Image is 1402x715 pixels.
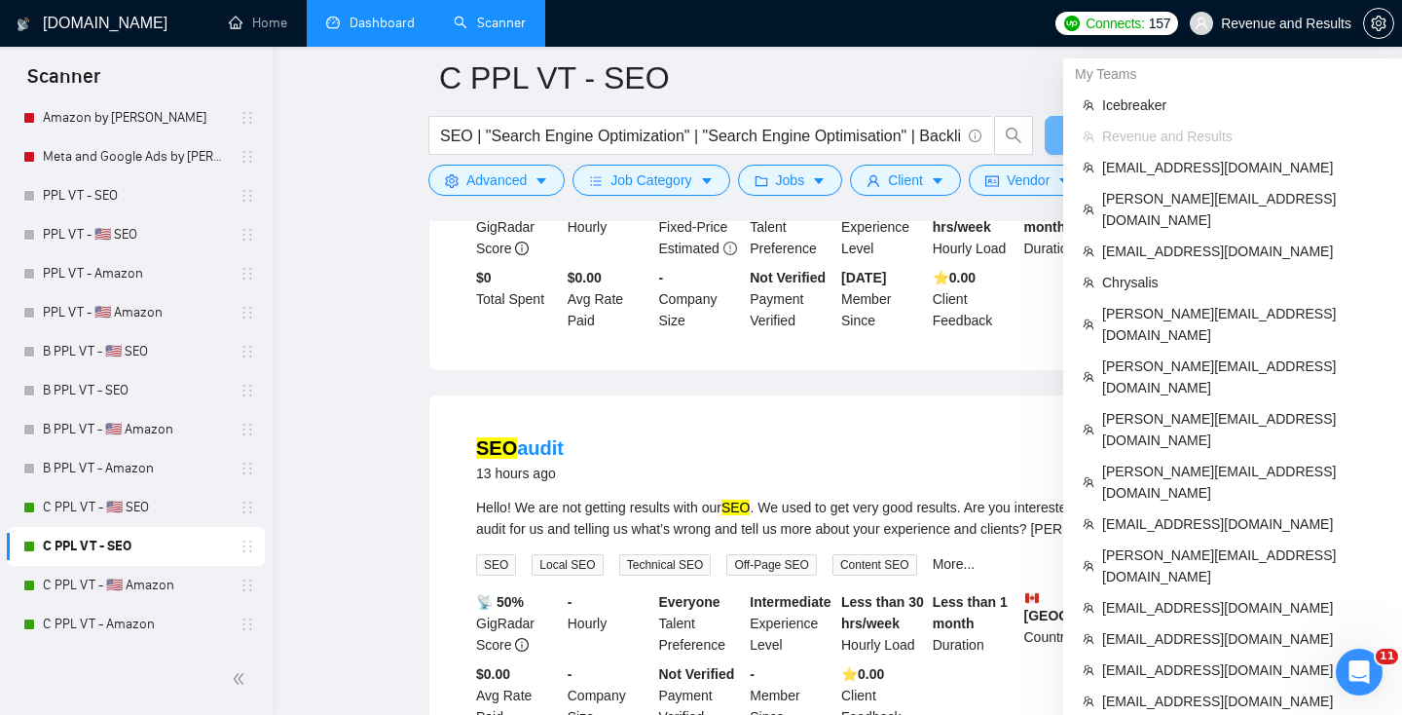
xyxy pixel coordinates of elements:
[326,15,415,31] a: dashboardDashboard
[929,267,1020,331] div: Client Feedback
[472,195,564,259] div: GigRadar Score
[755,173,768,188] span: folder
[43,176,228,215] a: PPL VT - SEO
[929,591,1020,656] div: Duration
[832,554,917,576] span: Content SEO
[240,305,255,320] span: holder
[428,165,565,196] button: settingAdvancedcaret-down
[564,195,655,259] div: Hourly
[1102,513,1383,535] span: [EMAIL_ADDRESS][DOMAIN_NAME]
[476,437,564,459] a: SEOaudit
[726,554,816,576] span: Off-Page SEO
[867,173,880,188] span: user
[750,270,826,285] b: Not Verified
[240,461,255,476] span: holder
[1102,628,1383,650] span: [EMAIL_ADDRESS][DOMAIN_NAME]
[1102,545,1383,587] span: [PERSON_NAME][EMAIL_ADDRESS][DOMAIN_NAME]
[43,410,228,449] a: B PPL VT - 🇺🇸 Amazon
[43,98,228,137] a: Amazon by [PERSON_NAME]
[776,169,805,191] span: Jobs
[1020,195,1112,259] div: Duration
[721,500,751,515] mark: SEO
[1364,16,1393,31] span: setting
[43,605,228,644] a: C PPL VT - Amazon
[476,554,516,576] span: SEO
[659,241,719,256] span: Estimated
[619,554,712,576] span: Technical SEO
[841,270,886,285] b: [DATE]
[841,666,884,682] b: ⭐️ 0.00
[1102,241,1383,262] span: [EMAIL_ADDRESS][DOMAIN_NAME]
[1083,560,1094,572] span: team
[933,594,1008,631] b: Less than 1 month
[812,173,826,188] span: caret-down
[1063,58,1402,90] div: My Teams
[1007,169,1050,191] span: Vendor
[1083,371,1094,383] span: team
[568,666,572,682] b: -
[850,165,961,196] button: userClientcaret-down
[1025,591,1039,605] img: 🇨🇦
[589,173,603,188] span: bars
[746,591,837,656] div: Experience Level
[240,227,255,243] span: holder
[1083,99,1094,111] span: team
[888,169,923,191] span: Client
[472,591,564,656] div: GigRadar Score
[445,173,459,188] span: setting
[723,242,737,255] span: exclamation-circle
[1102,597,1383,619] span: [EMAIL_ADDRESS][DOMAIN_NAME]
[1102,188,1383,231] span: [PERSON_NAME][EMAIL_ADDRESS][DOMAIN_NAME]
[43,215,228,254] a: PPL VT - 🇺🇸 SEO
[572,165,729,196] button: barsJob Categorycaret-down
[1083,245,1094,257] span: team
[43,527,228,566] a: C PPL VT - SEO
[1336,649,1383,696] iframe: Intercom live chat
[568,594,572,610] b: -
[43,293,228,332] a: PPL VT - 🇺🇸 Amazon
[439,54,1206,102] input: Scanner name...
[837,195,929,259] div: Experience Level
[43,566,228,605] a: C PPL VT - 🇺🇸 Amazon
[933,270,976,285] b: ⭐️ 0.00
[700,173,714,188] span: caret-down
[1102,272,1383,293] span: Chrysalis
[43,449,228,488] a: B PPL VT - Amazon
[610,169,691,191] span: Job Category
[232,669,251,689] span: double-left
[1102,94,1383,116] span: Icebreaker
[659,666,735,682] b: Not Verified
[969,165,1088,196] button: idcardVendorcaret-down
[1102,691,1383,712] span: [EMAIL_ADDRESS][DOMAIN_NAME]
[985,173,999,188] span: idcard
[568,270,602,285] b: $0.00
[837,591,929,656] div: Hourly Load
[240,344,255,359] span: holder
[1083,424,1094,435] span: team
[738,165,843,196] button: folderJobscaret-down
[1086,13,1144,34] span: Connects:
[240,266,255,282] span: holder
[1064,16,1080,31] img: upwork-logo.png
[1102,659,1383,681] span: [EMAIL_ADDRESS][DOMAIN_NAME]
[931,173,944,188] span: caret-down
[1083,204,1094,215] span: team
[240,422,255,437] span: holder
[240,149,255,165] span: holder
[1102,157,1383,178] span: [EMAIL_ADDRESS][DOMAIN_NAME]
[1363,8,1394,39] button: setting
[746,267,837,331] div: Payment Verified
[659,594,720,610] b: Everyone
[476,594,524,610] b: 📡 50%
[240,617,255,632] span: holder
[1020,591,1112,656] div: Country
[659,270,664,285] b: -
[1195,17,1208,30] span: user
[43,332,228,371] a: B PPL VT - 🇺🇸 SEO
[1102,356,1383,398] span: [PERSON_NAME][EMAIL_ADDRESS][DOMAIN_NAME]
[750,666,755,682] b: -
[1024,591,1170,623] b: [GEOGRAPHIC_DATA]
[476,666,510,682] b: $0.00
[476,462,564,485] div: 13 hours ago
[1376,649,1398,664] span: 11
